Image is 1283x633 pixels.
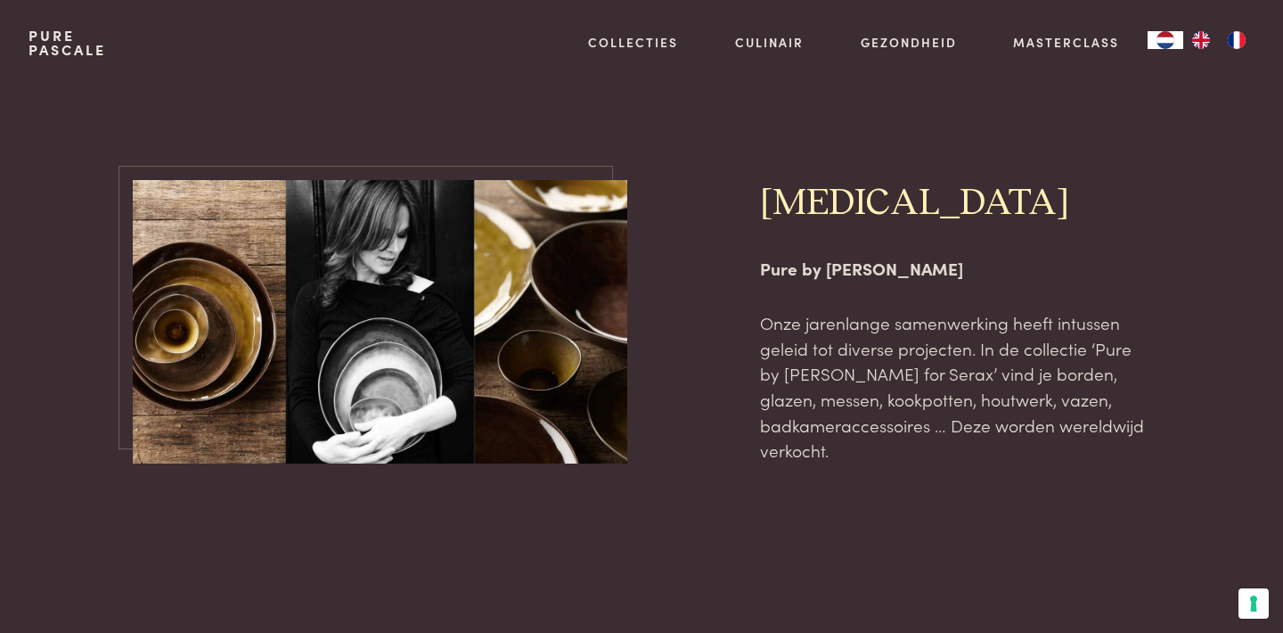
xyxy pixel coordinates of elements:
a: FR [1219,31,1254,49]
a: PurePascale [29,29,106,57]
p: Onze jarenlange samenwerking heeft intussen geleid tot diverse projecten. In de collectie ‘Pure b... [760,310,1150,464]
button: Uw voorkeuren voor toestemming voor trackingtechnologieën [1238,588,1269,619]
img: pure-pascale-naessens-drieluik2 [133,180,627,464]
a: Gezondheid [861,33,957,52]
a: EN [1183,31,1219,49]
a: Masterclass [1013,33,1119,52]
div: Language [1148,31,1183,49]
ul: Language list [1183,31,1254,49]
aside: Language selected: Nederlands [1148,31,1254,49]
h2: [MEDICAL_DATA] [760,180,1150,227]
strong: Pure by [PERSON_NAME] [760,256,963,280]
a: Collecties [588,33,678,52]
a: NL [1148,31,1183,49]
a: Culinair [735,33,804,52]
